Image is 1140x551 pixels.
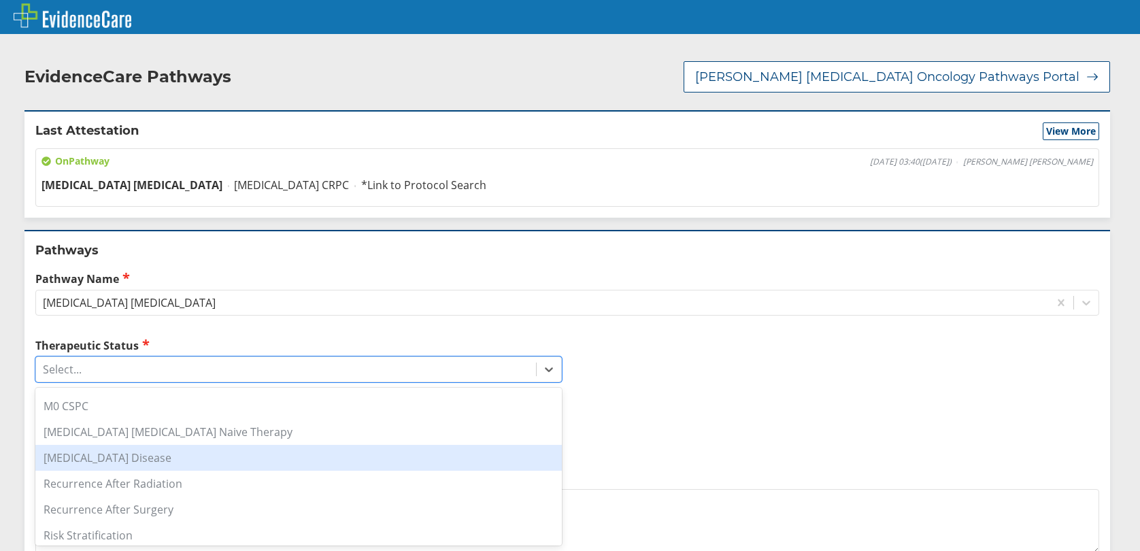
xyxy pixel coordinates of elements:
[234,178,349,193] span: [MEDICAL_DATA] CRPC
[35,271,1099,286] label: Pathway Name
[41,178,222,193] span: [MEDICAL_DATA] [MEDICAL_DATA]
[35,122,139,140] h2: Last Attestation
[35,393,562,419] div: M0 CSPC
[35,337,562,353] label: Therapeutic Status
[14,3,131,28] img: EvidenceCare
[35,471,1099,486] label: Additional Details
[35,242,1099,258] h2: Pathways
[684,61,1110,93] button: [PERSON_NAME] [MEDICAL_DATA] Oncology Pathways Portal
[963,156,1093,167] span: [PERSON_NAME] [PERSON_NAME]
[43,295,216,310] div: [MEDICAL_DATA] [MEDICAL_DATA]
[870,156,952,167] span: [DATE] 03:40 ( [DATE] )
[35,419,562,445] div: [MEDICAL_DATA] [MEDICAL_DATA] Naive Therapy
[35,497,562,522] div: Recurrence After Surgery
[35,445,562,471] div: [MEDICAL_DATA] Disease
[35,522,562,548] div: Risk Stratification
[24,67,231,87] h2: EvidenceCare Pathways
[1046,124,1096,138] span: View More
[35,471,562,497] div: Recurrence After Radiation
[361,178,486,193] span: *Link to Protocol Search
[695,69,1079,85] span: [PERSON_NAME] [MEDICAL_DATA] Oncology Pathways Portal
[41,154,110,168] span: On Pathway
[43,362,82,377] div: Select...
[1043,122,1099,140] button: View More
